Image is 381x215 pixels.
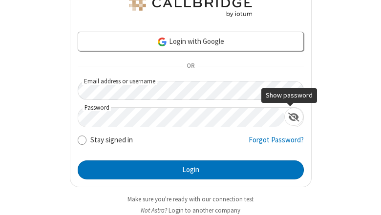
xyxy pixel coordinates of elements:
[78,108,284,127] input: Password
[127,195,254,203] a: Make sure you're ready with our connection test
[78,81,304,100] input: Email address or username
[249,135,304,153] a: Forgot Password?
[78,160,304,180] button: Login
[78,32,304,51] a: Login with Google
[70,206,312,215] li: Not Astra?
[90,135,133,146] label: Stay signed in
[157,37,168,47] img: google-icon.png
[284,108,303,126] div: Show password
[183,59,198,73] span: OR
[169,206,240,215] button: Login to another company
